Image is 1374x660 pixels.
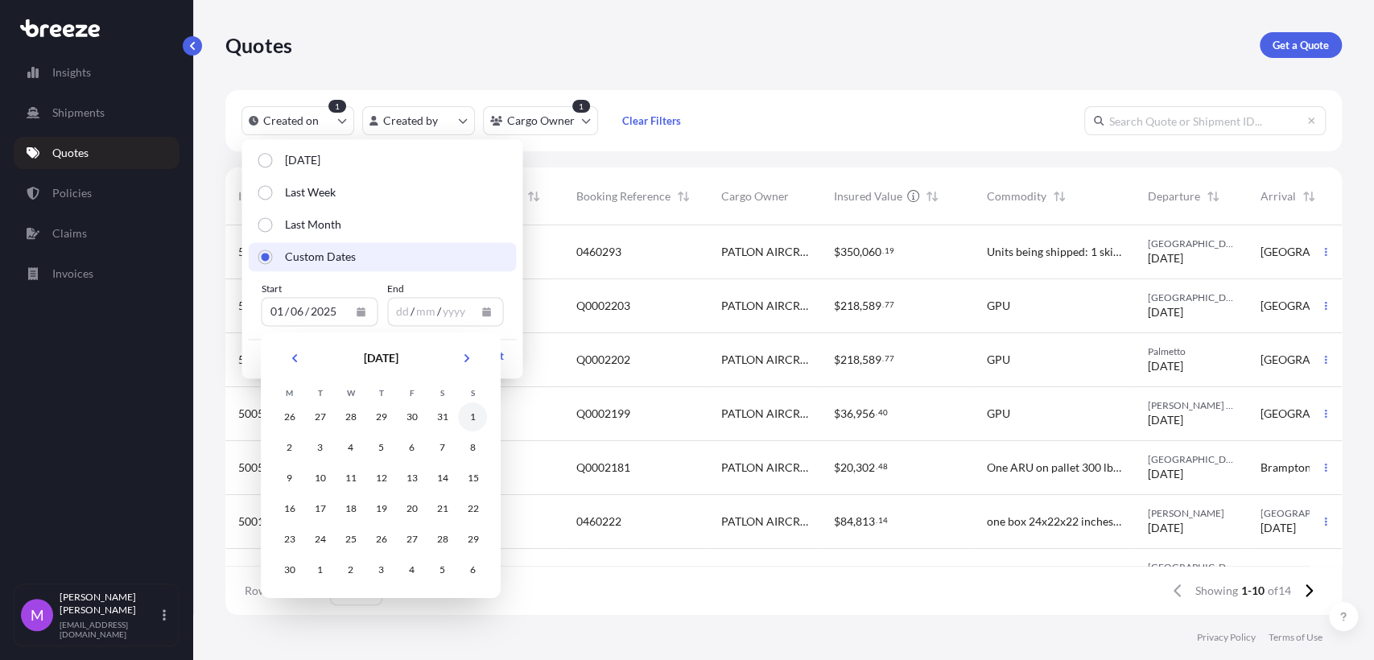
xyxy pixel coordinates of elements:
span: [DATE] [1148,520,1183,536]
span: Departure [1148,188,1200,204]
span: , [860,246,862,258]
span: , [853,462,856,473]
span: of 14 [1268,583,1291,599]
span: Q0002181 [576,460,630,476]
span: 0460222 [576,514,621,530]
div: Wednesday 11 June 2025 [336,464,365,493]
span: [GEOGRAPHIC_DATA] [1148,237,1235,250]
span: PATLON AIRCRAFT & INDUSTRIES LIMITED [721,460,808,476]
th: S [427,384,457,402]
div: Wednesday 25 June 2025 [336,525,365,554]
p: Terms of Use [1269,631,1322,644]
span: ID [238,188,250,204]
div: Friday 13 June 2025 [397,464,426,493]
p: Created by [383,113,438,129]
button: Next [449,345,485,371]
div: day, [268,302,284,321]
button: Sort [674,187,693,206]
span: $ [834,516,840,527]
span: [DATE] [1148,304,1183,320]
div: Monday 23 June 2025 [274,525,303,554]
span: PATLON AIRCRAFT & INDUSTRIES LIMITED [721,514,808,530]
span: 813 [856,516,875,527]
span: Arrival [1261,188,1296,204]
div: Sunday 8 June 2025 [458,433,487,462]
div: Sunday 6 July 2025 [458,555,487,584]
a: Policies [14,177,179,209]
span: 500566 [238,298,277,314]
button: Clear Filters [606,108,696,134]
div: Sunday 1 June 2025 selected [458,402,487,431]
div: Friday 30 May 2025 [397,402,426,431]
div: Tuesday 10 June 2025 [305,464,334,493]
button: Reset [463,343,516,369]
a: Quotes [14,137,179,169]
span: $ [834,408,840,419]
span: one box 24x22x22 inches by 50 Lbs ready to ship. [987,514,1122,530]
span: GPU [987,298,1010,314]
p: Privacy Policy [1197,631,1256,644]
span: 218 [840,354,860,365]
button: Sort [922,187,942,206]
div: Saturday 28 June 2025 [427,525,456,554]
span: 1-10 [1241,583,1265,599]
span: 77 [885,302,894,307]
div: Thursday 19 June 2025 [366,494,395,523]
div: Tuesday 1 July 2025 [305,555,334,584]
th: M [274,384,304,402]
span: [GEOGRAPHIC_DATA] [1148,453,1235,466]
button: createdBy Filter options [362,106,475,135]
span: PATLON AIRCRAFT & INDUSTRIES LIMITED [721,244,808,260]
span: . [882,248,884,254]
div: day, [394,302,411,321]
div: Saturday 5 July 2025 [427,555,456,584]
button: Custom Dates [248,242,516,271]
section: Calendar [261,332,501,598]
span: [PERSON_NAME] [1148,507,1235,520]
div: month, [415,302,437,321]
input: Search Quote or Shipment ID... [1084,106,1326,135]
span: Q0002202 [576,352,630,368]
span: [GEOGRAPHIC_DATA] [1261,507,1331,520]
div: month, [288,302,304,321]
span: . [876,518,877,523]
span: 48 [878,464,888,469]
span: Q0002203 [576,298,630,314]
div: Monday 9 June 2025 [274,464,303,493]
p: [PERSON_NAME] [PERSON_NAME] [60,591,159,617]
span: . [876,410,877,415]
span: . [882,356,884,361]
div: Select Option [248,146,516,271]
p: Shipments [52,105,105,121]
span: PATLON AIRCRAFT & INDUSTRIES LIMITED [721,406,808,422]
span: Start [261,281,281,297]
button: Calendar [473,299,499,324]
span: $ [834,246,840,258]
span: 956 [856,408,875,419]
button: Last Month [248,210,516,239]
button: Last Week [248,178,516,207]
p: Policies [52,185,92,201]
span: 500565 [238,352,277,368]
p: Created on [263,113,319,129]
button: Previous [277,345,312,371]
div: Monday 26 May 2025 [274,402,303,431]
span: PATLON AIRCRAFT & INDUSTRIES LIMITED [721,352,808,368]
p: Claims [52,225,87,241]
span: [PERSON_NAME] of [PERSON_NAME] [1148,399,1235,412]
div: Thursday 26 June 2025 [366,525,395,554]
div: Tuesday 24 June 2025 [305,525,334,554]
a: Invoices [14,258,179,290]
button: Sort [524,187,543,206]
span: Booking Reference [576,188,670,204]
span: 19 [885,248,894,254]
span: 36 [840,408,853,419]
span: , [853,516,856,527]
span: Brampton [1261,460,1311,476]
div: Friday 6 June 2025 [397,433,426,462]
span: 060 [862,246,881,258]
div: Tuesday 17 June 2025 [305,494,334,523]
button: Sort [1050,187,1069,206]
span: , [853,408,856,419]
a: Shipments [14,97,179,129]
